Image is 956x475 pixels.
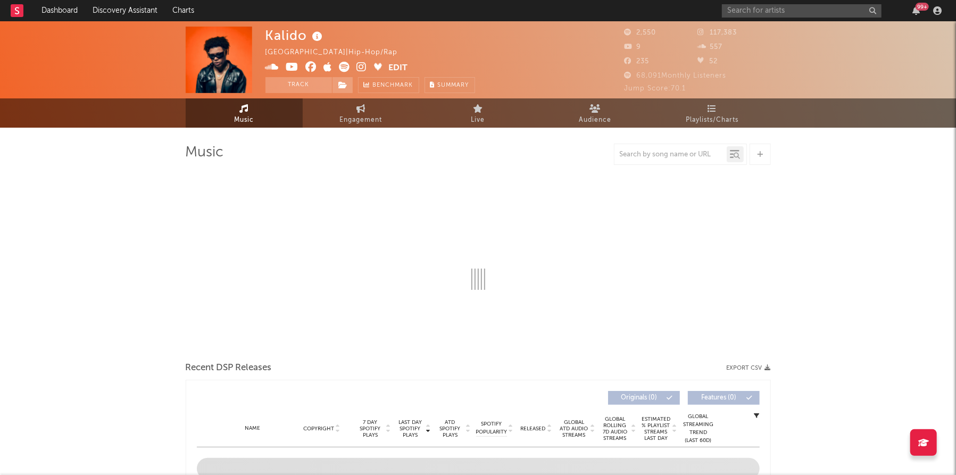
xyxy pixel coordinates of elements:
div: Name [218,424,288,432]
span: Global Rolling 7D Audio Streams [601,416,630,441]
span: 9 [625,44,642,51]
button: Originals(0) [608,391,680,405]
div: 99 + [916,3,929,11]
span: 117,383 [697,29,737,36]
span: Jump Score: 70.1 [625,85,686,92]
button: Features(0) [688,391,760,405]
div: Global Streaming Trend (Last 60D) [683,413,714,445]
span: 557 [697,44,722,51]
span: Live [471,114,485,127]
div: Kalido [265,27,326,44]
span: 7 Day Spotify Plays [356,419,385,438]
span: Benchmark [373,79,413,92]
span: Recent DSP Releases [186,362,272,374]
button: Edit [389,62,408,75]
span: Spotify Popularity [476,420,507,436]
a: Benchmark [358,77,419,93]
span: Audience [579,114,611,127]
button: 99+ [912,6,920,15]
span: Last Day Spotify Plays [396,419,425,438]
span: Playlists/Charts [686,114,738,127]
div: [GEOGRAPHIC_DATA] | Hip-Hop/Rap [265,46,410,59]
input: Search by song name or URL [614,151,727,159]
a: Playlists/Charts [654,98,771,128]
span: 68,091 Monthly Listeners [625,72,727,79]
button: Export CSV [727,365,771,371]
a: Engagement [303,98,420,128]
span: Originals ( 0 ) [615,395,664,401]
button: Track [265,77,332,93]
a: Audience [537,98,654,128]
input: Search for artists [722,4,882,18]
a: Live [420,98,537,128]
span: Estimated % Playlist Streams Last Day [642,416,671,441]
span: Summary [438,82,469,88]
span: 52 [697,58,718,65]
span: Copyright [303,426,334,432]
button: Summary [425,77,475,93]
span: 235 [625,58,650,65]
span: Features ( 0 ) [695,395,744,401]
a: Music [186,98,303,128]
span: Global ATD Audio Streams [560,419,589,438]
span: Released [521,426,546,432]
span: Engagement [340,114,383,127]
span: Music [234,114,254,127]
span: ATD Spotify Plays [436,419,464,438]
span: 2,550 [625,29,656,36]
